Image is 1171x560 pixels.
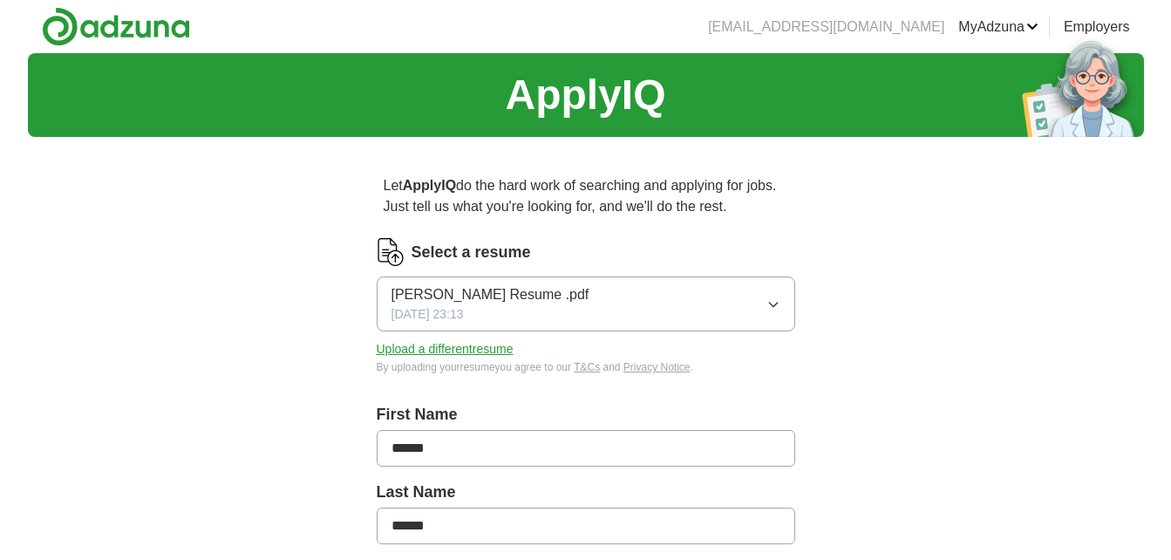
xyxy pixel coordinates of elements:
p: Let do the hard work of searching and applying for jobs. Just tell us what you're looking for, an... [377,168,795,224]
span: [PERSON_NAME] Resume .pdf [391,284,589,305]
li: [EMAIL_ADDRESS][DOMAIN_NAME] [708,17,944,38]
button: [PERSON_NAME] Resume .pdf[DATE] 23:13 [377,277,795,331]
a: T&Cs [574,361,600,373]
button: Upload a differentresume [377,340,514,359]
h1: ApplyIQ [505,64,665,126]
label: First Name [377,403,795,427]
span: [DATE] 23:13 [391,305,464,324]
label: Last Name [377,481,795,504]
a: MyAdzuna [958,17,1038,38]
a: Privacy Notice [623,361,691,373]
label: Select a resume [412,241,531,264]
img: CV Icon [377,238,405,266]
a: Employers [1064,17,1130,38]
div: By uploading your resume you agree to our and . [377,359,795,375]
strong: ApplyIQ [403,178,456,193]
img: Adzuna logo [42,7,190,46]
